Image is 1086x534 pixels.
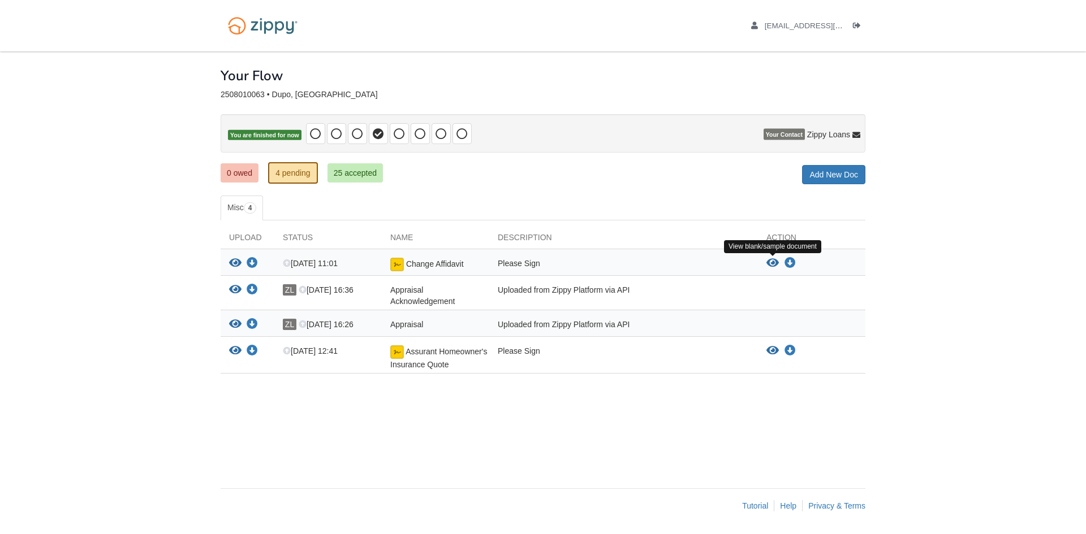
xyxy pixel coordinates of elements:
a: Download Assurant Homeowner's Insurance Quote [785,346,796,355]
a: Download Change Affidavit [247,259,258,268]
h1: Your Flow [221,68,283,83]
span: ZL [283,319,296,330]
button: View Assurant Homeowner's Insurance Quote [229,345,242,357]
span: Change Affidavit [406,259,464,268]
button: View Change Affidavit [229,258,242,270]
div: Please Sign [489,345,758,370]
button: View Appraisal Acknowledgement [229,284,242,296]
span: [DATE] 12:41 [283,346,338,355]
div: View blank/sample document [724,240,821,253]
span: Appraisal Acknowledgement [390,285,455,306]
span: You are finished for now [228,130,301,141]
a: Privacy & Terms [808,501,865,510]
div: Uploaded from Zippy Platform via API [489,284,758,307]
a: Log out [853,21,865,33]
a: Help [780,501,796,510]
div: Name [382,232,489,249]
span: [DATE] 11:01 [283,259,338,268]
span: Assurant Homeowner's Insurance Quote [390,347,487,369]
button: View Appraisal [229,319,242,331]
span: Zippy Loans [807,129,850,140]
span: Your Contact [764,129,805,140]
div: Upload [221,232,274,249]
button: View Change Affidavit [766,258,779,269]
a: Misc [221,196,263,220]
img: Document fully signed [390,345,404,359]
div: Action [758,232,865,249]
div: Uploaded from Zippy Platform via API [489,319,758,333]
img: Logo [221,11,305,40]
a: Add New Doc [802,165,865,184]
a: edit profile [751,21,894,33]
a: Download Change Affidavit [785,259,796,268]
span: benjaminwuelling@gmail.com [765,21,894,30]
button: View Assurant Homeowner's Insurance Quote [766,345,779,357]
a: 0 owed [221,163,258,183]
a: Download Assurant Homeowner's Insurance Quote [247,347,258,356]
span: [DATE] 16:36 [299,285,354,294]
a: Tutorial [742,501,768,510]
a: Download Appraisal [247,320,258,329]
img: Document fully signed [390,258,404,271]
div: Status [274,232,382,249]
a: 4 pending [268,162,318,184]
span: [DATE] 16:26 [299,320,354,329]
span: Appraisal [390,320,423,329]
span: ZL [283,284,296,296]
div: Please Sign [489,258,758,272]
a: Download Appraisal Acknowledgement [247,286,258,295]
div: 2508010063 • Dupo, [GEOGRAPHIC_DATA] [221,90,865,99]
div: Description [489,232,758,249]
a: 25 accepted [327,163,383,183]
span: 4 [244,202,257,214]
